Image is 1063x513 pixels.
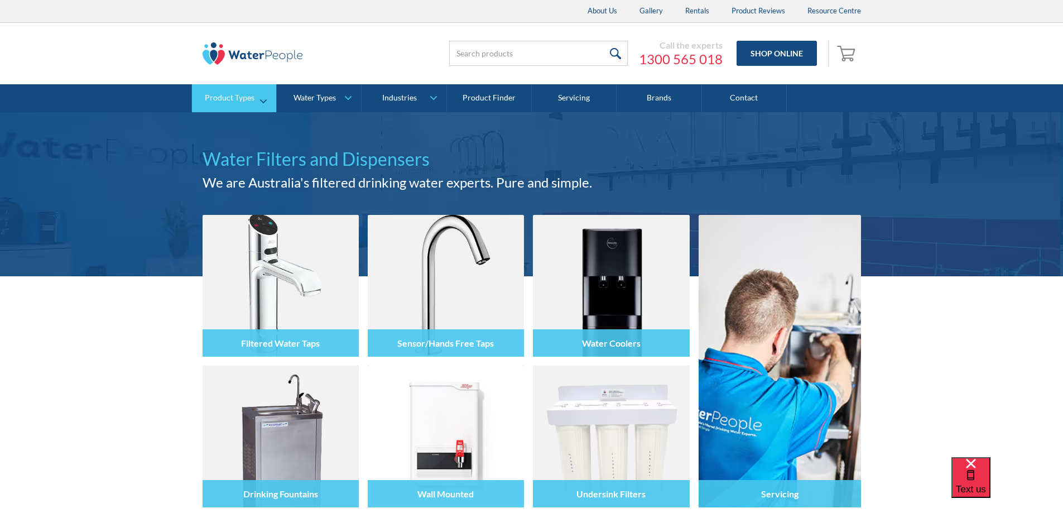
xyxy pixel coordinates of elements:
[192,84,276,112] a: Product Types
[241,338,320,348] h4: Filtered Water Taps
[203,215,359,357] img: Filtered Water Taps
[533,366,689,507] img: Undersink Filters
[203,366,359,507] img: Drinking Fountains
[362,84,446,112] a: Industries
[447,84,532,112] a: Product Finder
[397,338,494,348] h4: Sensor/Hands Free Taps
[203,42,303,65] img: The Water People
[951,457,1063,513] iframe: podium webchat widget bubble
[582,338,641,348] h4: Water Coolers
[834,40,861,67] a: Open empty cart
[576,488,646,499] h4: Undersink Filters
[617,84,701,112] a: Brands
[205,93,254,103] div: Product Types
[532,84,617,112] a: Servicing
[699,215,861,507] a: Servicing
[533,215,689,357] img: Water Coolers
[368,215,524,357] img: Sensor/Hands Free Taps
[294,93,336,103] div: Water Types
[761,488,799,499] h4: Servicing
[837,44,858,62] img: shopping cart
[368,366,524,507] img: Wall Mounted
[737,41,817,66] a: Shop Online
[417,488,474,499] h4: Wall Mounted
[382,93,417,103] div: Industries
[639,40,723,51] div: Call the experts
[449,41,628,66] input: Search products
[277,84,361,112] a: Water Types
[243,488,318,499] h4: Drinking Fountains
[702,84,787,112] a: Contact
[639,51,723,68] a: 1300 565 018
